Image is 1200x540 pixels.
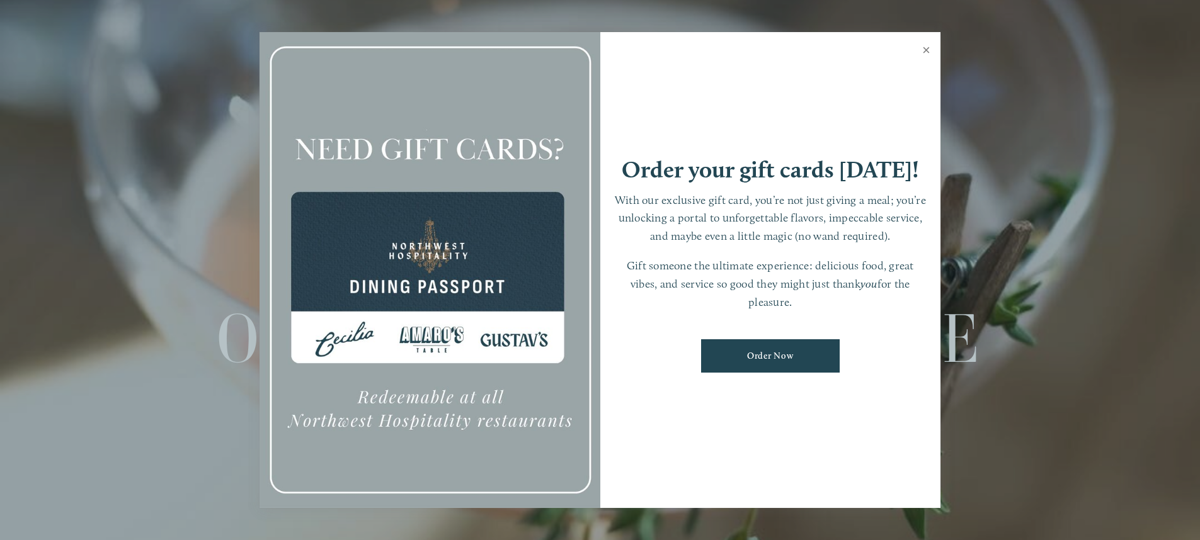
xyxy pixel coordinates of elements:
a: Order Now [701,339,840,373]
em: you [860,277,877,290]
h1: Order your gift cards [DATE]! [622,158,919,181]
p: Gift someone the ultimate experience: delicious food, great vibes, and service so good they might... [613,257,929,311]
a: Close [914,34,939,69]
p: With our exclusive gift card, you’re not just giving a meal; you’re unlocking a portal to unforge... [613,191,929,245]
